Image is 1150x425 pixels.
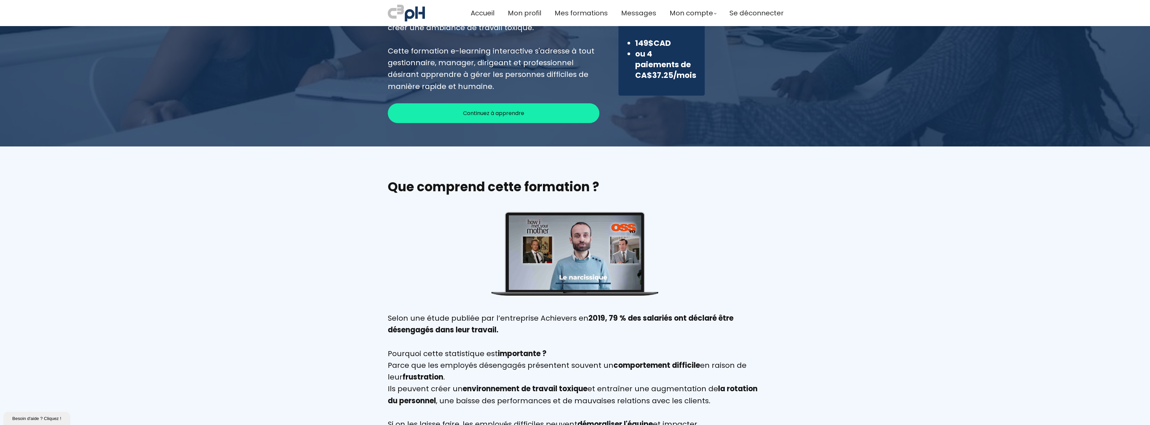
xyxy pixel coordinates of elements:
a: Accueil [471,8,494,19]
iframe: chat widget [3,410,72,425]
span: Continuez à apprendre [463,109,524,117]
div: Parce que les employés désengagés présentent souvent un en raison de leur . Ils peuvent créer un ... [388,359,762,407]
a: Se déconnecter [729,8,784,19]
div: Pourquoi cette statistique est [388,336,762,359]
strong: la rotation du personnel [388,384,758,406]
div: Selon une étude publiée par l’entreprise Achievers en [388,312,762,336]
strong: comportement difficile [613,360,700,370]
strong: environnement de travail toxique [463,384,587,394]
img: a70bc7685e0efc0bd0b04b3506828469.jpeg [388,3,425,23]
a: Messages [621,8,656,19]
span: Mon compte [670,8,713,19]
a: Mon profil [508,8,541,19]
strong: importante ? [498,348,547,359]
li: ou 4 paiements de CA$37.25/mois [635,48,696,81]
h2: Que comprend cette formation ? [388,178,762,195]
a: Mes formations [555,8,608,19]
strong: frustration [402,372,443,382]
li: 149$CAD [635,38,696,48]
